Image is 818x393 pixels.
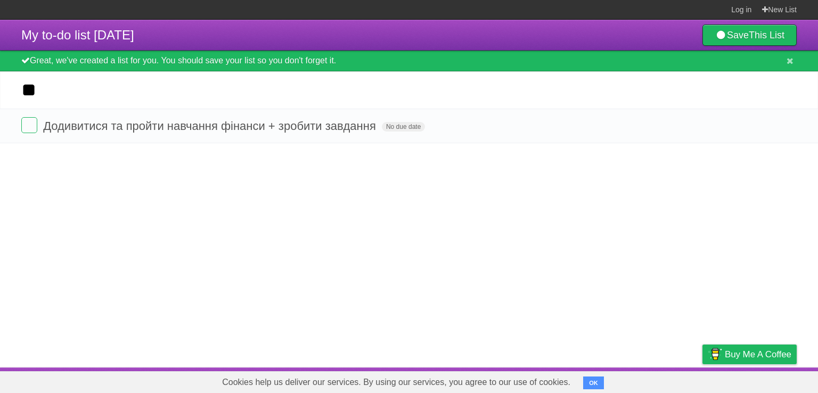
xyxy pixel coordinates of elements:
span: My to-do list [DATE] [21,28,134,42]
a: About [561,370,583,390]
span: Buy me a coffee [725,345,791,364]
a: SaveThis List [702,24,797,46]
a: Terms [652,370,676,390]
button: OK [583,376,604,389]
img: Buy me a coffee [708,345,722,363]
a: Privacy [689,370,716,390]
span: Cookies help us deliver our services. By using our services, you agree to our use of cookies. [211,372,581,393]
a: Buy me a coffee [702,345,797,364]
span: No due date [382,122,425,132]
label: Done [21,117,37,133]
b: This List [749,30,784,40]
span: Додивитися та пройти навчання фінанси + зробити завдання [43,119,379,133]
a: Developers [596,370,639,390]
a: Suggest a feature [730,370,797,390]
